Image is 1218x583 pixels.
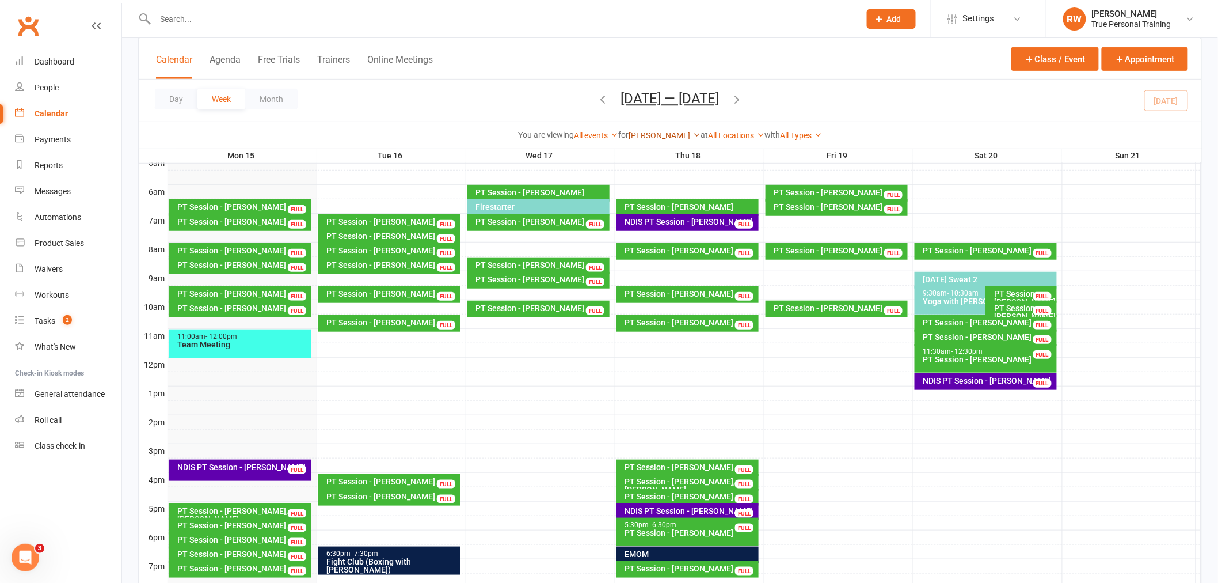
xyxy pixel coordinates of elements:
[475,275,608,283] div: PT Session - [PERSON_NAME]
[177,290,309,298] div: PT Session - [PERSON_NAME]
[177,203,309,211] div: PT Session - [PERSON_NAME]
[245,89,298,109] button: Month
[475,203,608,211] div: Firestarter
[708,131,764,140] a: All Locations
[764,130,780,139] strong: with
[701,130,708,139] strong: at
[735,465,753,474] div: FULL
[177,340,309,349] div: Team Meeting
[1102,47,1188,71] button: Appointment
[923,290,1044,297] div: 9:30am
[177,521,309,529] div: PT Session - [PERSON_NAME]
[947,289,979,297] span: - 10:30am
[994,290,1055,306] div: PT Session - [PERSON_NAME]
[288,220,306,229] div: FULL
[735,249,753,258] div: FULL
[15,127,121,153] a: Payments
[15,256,121,282] a: Waivers
[735,292,753,301] div: FULL
[735,495,753,503] div: FULL
[35,135,71,144] div: Payments
[288,306,306,315] div: FULL
[1033,335,1052,344] div: FULL
[15,433,121,459] a: Class kiosk mode
[317,54,350,79] button: Trainers
[625,550,757,558] div: EMOM
[35,389,105,399] div: General attendance
[139,530,168,544] th: 6pm
[35,109,68,118] div: Calendar
[35,83,59,92] div: People
[258,54,300,79] button: Free Trials
[884,191,903,199] div: FULL
[735,220,753,229] div: FULL
[764,149,913,163] th: Fri 19
[1033,306,1052,315] div: FULL
[139,415,168,429] th: 2pm
[288,205,306,214] div: FULL
[177,218,309,226] div: PT Session - [PERSON_NAME]
[923,319,1055,327] div: PT Session - [PERSON_NAME]
[884,205,903,214] div: FULL
[139,444,168,458] th: 3pm
[12,544,39,571] iframe: Intercom live chat
[913,149,1062,163] th: Sat 20
[1033,249,1052,258] div: FULL
[288,552,306,561] div: FULL
[1011,47,1099,71] button: Class / Event
[326,558,459,574] div: Fight Club (Boxing with [PERSON_NAME])
[197,89,245,109] button: Week
[625,507,757,515] div: NDIS PT Session - [PERSON_NAME]
[15,381,121,407] a: General attendance kiosk mode
[780,131,822,140] a: All Types
[887,14,901,24] span: Add
[625,247,757,255] div: PT Session - [PERSON_NAME]
[288,538,306,547] div: FULL
[621,90,720,107] button: [DATE] — [DATE]
[649,521,677,529] span: - 6:30pm
[63,315,72,325] span: 2
[152,11,852,27] input: Search...
[15,407,121,433] a: Roll call
[437,234,455,243] div: FULL
[15,49,121,75] a: Dashboard
[475,261,608,269] div: PT Session - [PERSON_NAME]
[625,463,757,471] div: PT Session - [PERSON_NAME]
[177,463,309,471] div: NDIS PT Session - [PERSON_NAME]
[1092,9,1171,19] div: [PERSON_NAME]
[923,355,1055,364] div: PT Session - [PERSON_NAME]
[139,328,168,343] th: 11am
[735,524,753,532] div: FULL
[735,567,753,576] div: FULL
[994,304,1055,320] div: PT Session - [PERSON_NAME]
[618,130,629,139] strong: for
[139,300,168,314] th: 10am
[326,232,459,240] div: PT Session - [PERSON_NAME]
[156,54,192,79] button: Calendar
[1092,19,1171,29] div: True Personal Training
[139,501,168,516] th: 5pm
[288,524,306,532] div: FULL
[205,332,237,340] span: - 12:00pm
[177,304,309,312] div: PT Session - [PERSON_NAME]
[139,559,168,573] th: 7pm
[351,550,379,558] span: - 7:30pm
[923,297,1044,305] div: Yoga with [PERSON_NAME]
[437,292,455,301] div: FULL
[923,348,1055,355] div: 11:30am
[586,263,604,272] div: FULL
[15,334,121,360] a: What's New
[155,89,197,109] button: Day
[475,304,608,312] div: PT Session - [PERSON_NAME]
[1063,7,1086,31] div: RW
[139,156,168,170] th: 5am
[1033,321,1052,330] div: FULL
[625,319,757,327] div: PT Session - [PERSON_NAME]
[177,261,309,269] div: PT Session - [PERSON_NAME]
[367,54,433,79] button: Online Meetings
[15,230,121,256] a: Product Sales
[625,203,757,211] div: PT Session - [PERSON_NAME]
[1033,379,1052,388] div: FULL
[615,149,764,163] th: Thu 18
[35,187,71,196] div: Messages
